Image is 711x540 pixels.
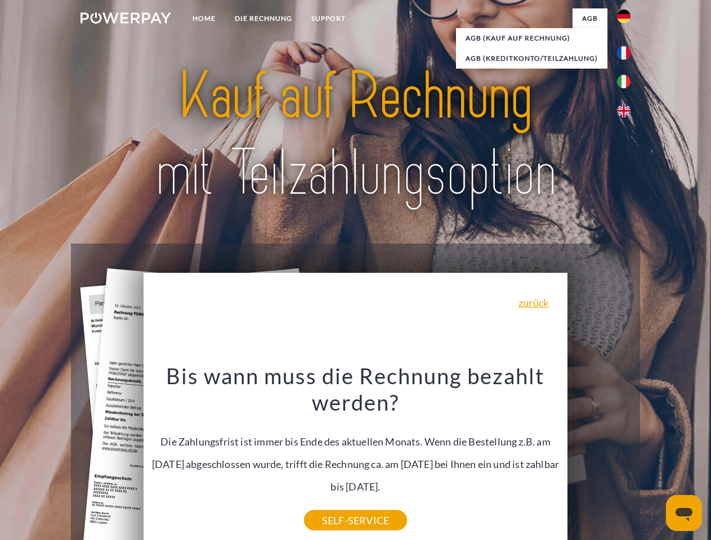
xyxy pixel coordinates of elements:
[518,298,548,308] a: zurück
[666,495,702,531] iframe: Schaltfläche zum Öffnen des Messaging-Fensters
[617,75,630,88] img: it
[225,8,302,29] a: DIE RECHNUNG
[617,46,630,60] img: fr
[108,54,603,215] img: title-powerpay_de.svg
[302,8,355,29] a: SUPPORT
[81,12,171,24] img: logo-powerpay-white.svg
[304,510,407,530] a: SELF-SERVICE
[150,362,561,520] div: Die Zahlungsfrist ist immer bis Ende des aktuellen Monats. Wenn die Bestellung z.B. am [DATE] abg...
[617,104,630,118] img: en
[617,10,630,23] img: de
[573,8,607,29] a: agb
[183,8,225,29] a: Home
[456,28,607,48] a: AGB (Kauf auf Rechnung)
[456,48,607,69] a: AGB (Kreditkonto/Teilzahlung)
[150,362,561,416] h3: Bis wann muss die Rechnung bezahlt werden?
